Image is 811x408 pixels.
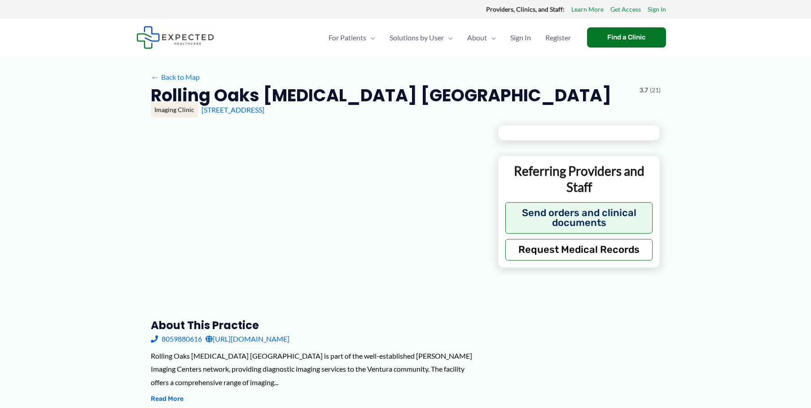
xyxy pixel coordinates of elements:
[587,27,666,48] a: Find a Clinic
[321,22,382,53] a: For PatientsMenu Toggle
[151,349,483,389] div: Rolling Oaks [MEDICAL_DATA] [GEOGRAPHIC_DATA] is part of the well-established [PERSON_NAME] Imagi...
[206,332,289,346] a: [URL][DOMAIN_NAME]
[610,4,641,15] a: Get Access
[486,5,565,13] strong: Providers, Clinics, and Staff:
[321,22,578,53] nav: Primary Site Navigation
[487,22,496,53] span: Menu Toggle
[329,22,366,53] span: For Patients
[648,4,666,15] a: Sign In
[151,318,483,332] h3: About this practice
[151,332,202,346] a: 8059880616
[545,22,571,53] span: Register
[151,394,184,404] button: Read More
[151,70,200,84] a: ←Back to Map
[467,22,487,53] span: About
[505,239,653,260] button: Request Medical Records
[151,73,159,81] span: ←
[460,22,503,53] a: AboutMenu Toggle
[510,22,531,53] span: Sign In
[390,22,444,53] span: Solutions by User
[136,26,214,49] img: Expected Healthcare Logo - side, dark font, small
[202,105,264,114] a: [STREET_ADDRESS]
[505,202,653,234] button: Send orders and clinical documents
[444,22,453,53] span: Menu Toggle
[503,22,538,53] a: Sign In
[538,22,578,53] a: Register
[151,102,198,117] div: Imaging Clinic
[571,4,604,15] a: Learn More
[366,22,375,53] span: Menu Toggle
[382,22,460,53] a: Solutions by UserMenu Toggle
[650,84,661,96] span: (21)
[640,84,648,96] span: 3.7
[151,84,611,106] h2: Rolling Oaks [MEDICAL_DATA] [GEOGRAPHIC_DATA]
[505,163,653,195] p: Referring Providers and Staff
